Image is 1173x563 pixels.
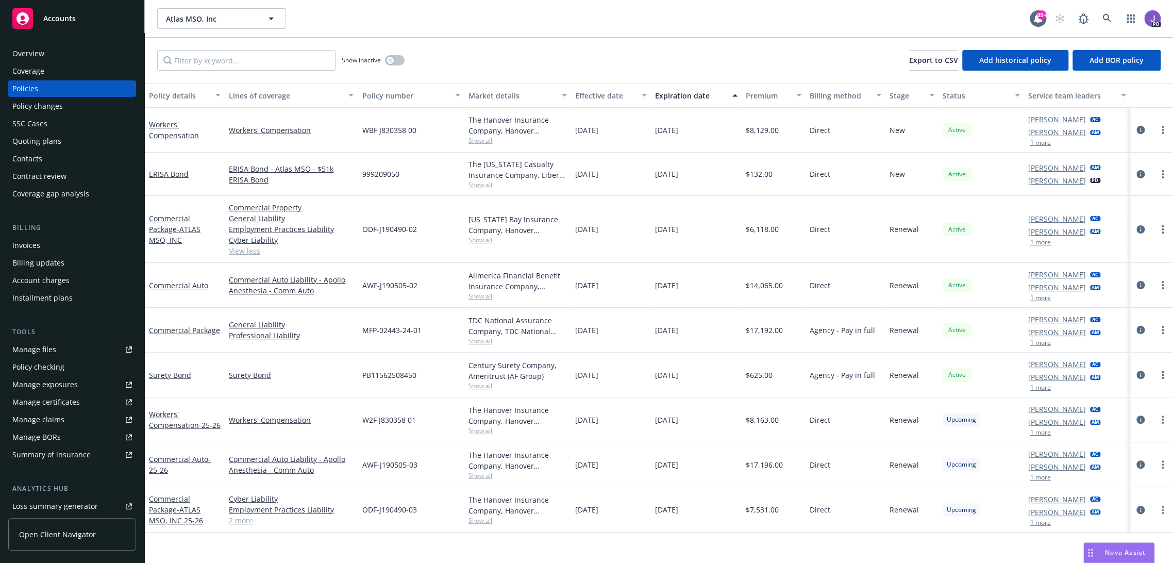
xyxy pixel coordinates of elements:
[655,125,678,136] span: [DATE]
[229,235,354,245] a: Cyber Liability
[979,55,1051,65] span: Add historical policy
[362,90,449,101] div: Policy number
[468,90,556,101] div: Market details
[157,8,286,29] button: Atlas MSO, Inc
[575,459,598,470] span: [DATE]
[8,341,136,358] a: Manage files
[1028,226,1086,237] a: [PERSON_NAME]
[655,90,726,101] div: Expiration date
[575,504,598,515] span: [DATE]
[1157,279,1169,291] a: more
[1144,10,1161,27] img: photo
[464,83,571,108] button: Market details
[12,341,56,358] div: Manage files
[655,459,678,470] span: [DATE]
[651,83,742,108] button: Expiration date
[362,125,416,136] span: WBF J830358 00
[12,290,73,306] div: Installment plans
[1134,168,1147,180] a: circleInformation
[1028,461,1086,472] a: [PERSON_NAME]
[746,459,783,470] span: $17,196.00
[1028,269,1086,280] a: [PERSON_NAME]
[947,415,976,424] span: Upcoming
[229,125,354,136] a: Workers' Compensation
[19,529,96,540] span: Open Client Navigator
[947,460,976,469] span: Upcoming
[149,213,200,245] a: Commercial Package
[149,454,211,475] a: Commercial Auto
[468,405,567,426] div: The Hanover Insurance Company, Hanover Insurance Group
[12,359,64,375] div: Policy checking
[468,136,567,145] span: Show all
[149,325,220,335] a: Commercial Package
[149,494,203,525] a: Commercial Package
[8,98,136,114] a: Policy changes
[1028,404,1086,415] a: [PERSON_NAME]
[810,90,870,101] div: Billing method
[1134,124,1147,136] a: circleInformation
[1028,372,1086,383] a: [PERSON_NAME]
[575,169,598,179] span: [DATE]
[575,224,598,235] span: [DATE]
[8,168,136,185] a: Contract review
[1134,458,1147,471] a: circleInformation
[468,382,567,390] span: Show all
[810,325,875,336] span: Agency - Pay in full
[1028,127,1086,138] a: [PERSON_NAME]
[1049,8,1070,29] a: Start snowing
[229,163,354,185] a: ERISA Bond - Atlas MSO - $51k ERISA Bond
[1134,223,1147,236] a: circleInformation
[655,224,678,235] span: [DATE]
[468,180,567,189] span: Show all
[8,484,136,494] div: Analytics hub
[890,325,919,336] span: Renewal
[1134,504,1147,516] a: circleInformation
[1037,10,1046,20] div: 99+
[655,280,678,291] span: [DATE]
[943,90,1008,101] div: Status
[362,415,415,425] span: W2F J830358 01
[1030,340,1051,346] button: 1 more
[890,125,905,136] span: New
[362,280,417,291] span: AWF-J190505-02
[468,471,567,480] span: Show all
[12,429,61,445] div: Manage BORs
[746,280,783,291] span: $14,065.00
[8,186,136,202] a: Coverage gap analysis
[8,327,136,337] div: Tools
[8,446,136,463] a: Summary of insurance
[575,415,598,425] span: [DATE]
[468,270,567,292] div: Allmerica Financial Benefit Insurance Company, Hanover Insurance Group
[149,370,191,380] a: Surety Bond
[810,504,830,515] span: Direct
[655,325,678,336] span: [DATE]
[1028,282,1086,293] a: [PERSON_NAME]
[8,237,136,254] a: Invoices
[1028,494,1086,505] a: [PERSON_NAME]
[12,394,80,410] div: Manage certificates
[1030,520,1051,526] button: 1 more
[1028,417,1086,427] a: [PERSON_NAME]
[8,63,136,79] a: Coverage
[229,274,354,296] a: Commercial Auto Liability - Apollo Anesthesia - Comm Auto
[468,159,567,180] div: The [US_STATE] Casualty Insurance Company, Liberty Mutual
[1028,114,1086,125] a: [PERSON_NAME]
[890,280,919,291] span: Renewal
[229,213,354,224] a: General Liability
[12,98,63,114] div: Policy changes
[1028,507,1086,518] a: [PERSON_NAME]
[149,505,203,525] span: - ATLAS MSO, INC 25-26
[229,319,354,330] a: General Liability
[885,83,939,108] button: Stage
[229,415,354,425] a: Workers' Compensation
[575,125,598,136] span: [DATE]
[1134,369,1147,381] a: circleInformation
[746,370,773,380] span: $625.00
[810,280,830,291] span: Direct
[746,224,779,235] span: $6,118.00
[810,459,830,470] span: Direct
[8,223,136,233] div: Billing
[12,255,64,271] div: Billing updates
[1090,55,1144,65] span: Add BOR policy
[571,83,651,108] button: Effective date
